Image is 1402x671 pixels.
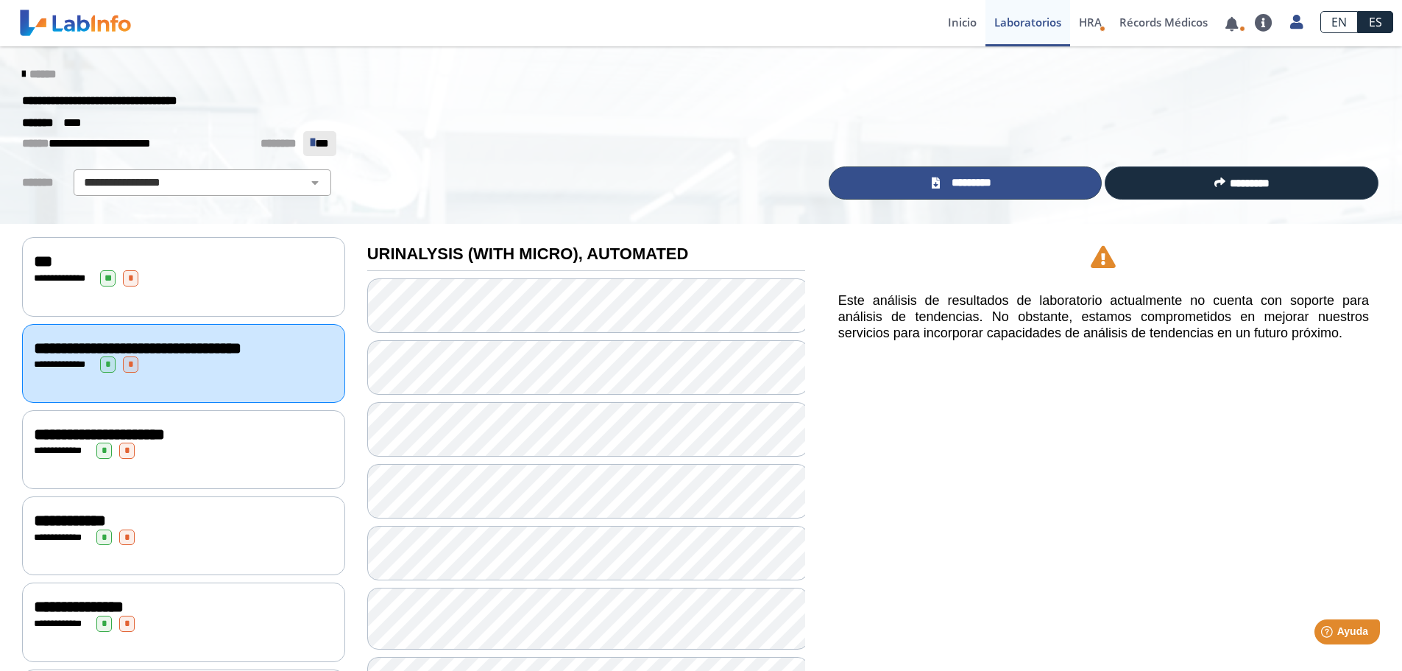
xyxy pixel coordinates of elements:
b: URINALYSIS (WITH MICRO), AUTOMATED [367,245,689,263]
a: ES [1358,11,1393,33]
h5: Este análisis de resultados de laboratorio actualmente no cuenta con soporte para análisis de ten... [838,293,1369,341]
iframe: Help widget launcher [1271,614,1386,655]
a: EN [1320,11,1358,33]
span: HRA [1079,15,1102,29]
